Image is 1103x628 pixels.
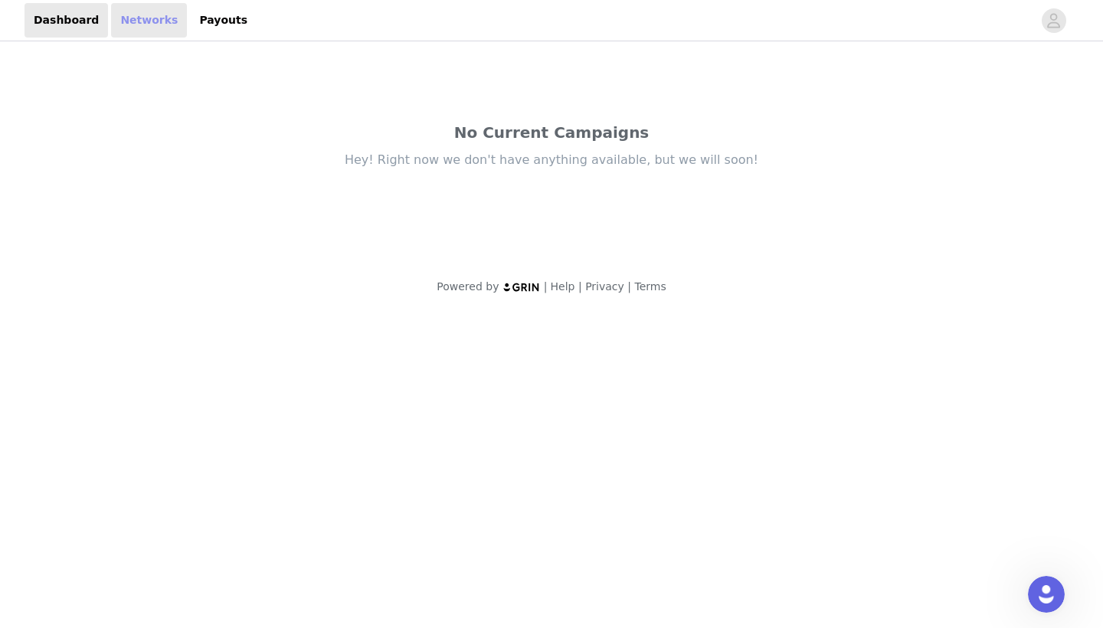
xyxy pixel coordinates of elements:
iframe: Intercom live chat [1028,576,1065,613]
div: No Current Campaigns [230,121,873,144]
div: Hey! Right now we don't have anything available, but we will soon! [230,152,873,168]
span: | [578,280,582,293]
a: Networks [111,3,187,38]
a: Payouts [190,3,257,38]
span: Powered by [437,280,499,293]
span: | [544,280,548,293]
a: Dashboard [25,3,108,38]
a: Help [551,280,575,293]
img: logo [502,282,541,292]
a: Privacy [585,280,624,293]
a: Terms [634,280,666,293]
span: | [627,280,631,293]
div: avatar [1046,8,1061,33]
